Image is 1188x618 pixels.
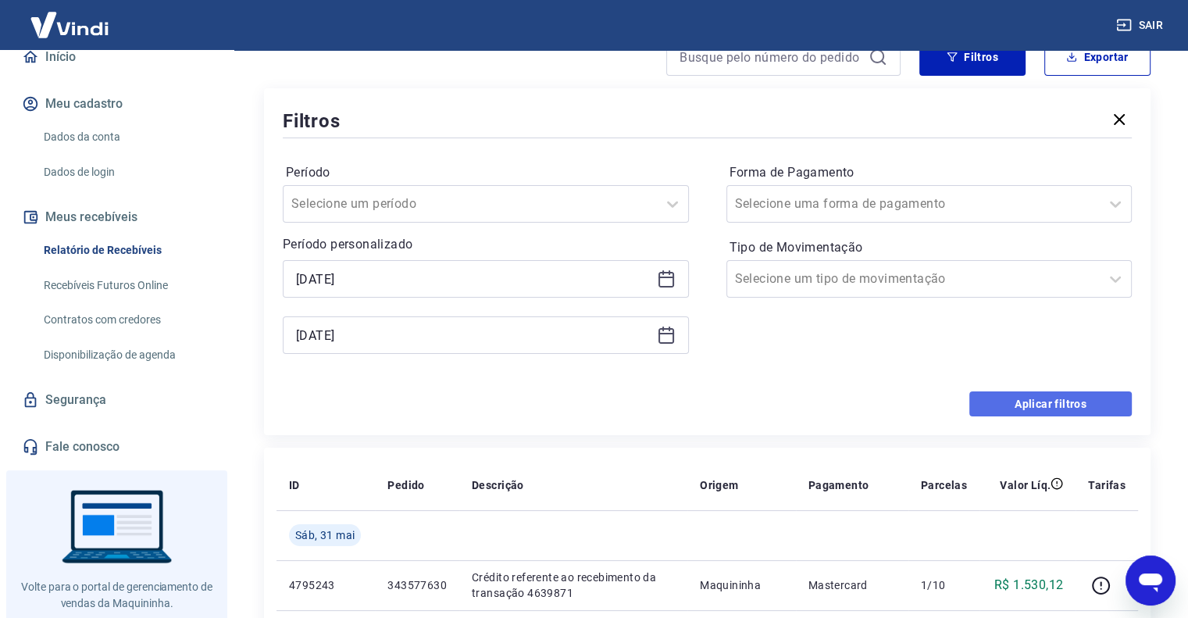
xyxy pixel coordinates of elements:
a: Fale conosco [19,430,215,464]
h5: Filtros [283,109,341,134]
a: Dados de login [37,156,215,188]
a: Disponibilização de agenda [37,339,215,371]
button: Aplicar filtros [969,391,1132,416]
p: Pedido [387,477,424,493]
p: 4795243 [289,577,362,593]
p: Mastercard [808,577,896,593]
p: Valor Líq. [1000,477,1051,493]
p: Origem [700,477,738,493]
label: Tipo de Movimentação [730,238,1129,257]
p: Tarifas [1088,477,1126,493]
button: Meus recebíveis [19,200,215,234]
span: Sáb, 31 mai [295,527,355,543]
p: 1/10 [921,577,967,593]
button: Meu cadastro [19,87,215,121]
label: Forma de Pagamento [730,163,1129,182]
a: Contratos com credores [37,304,215,336]
input: Data final [296,323,651,347]
p: Período personalizado [283,235,689,254]
p: Parcelas [921,477,967,493]
p: Crédito referente ao recebimento da transação 4639871 [472,570,675,601]
a: Segurança [19,383,215,417]
a: Relatório de Recebíveis [37,234,215,266]
button: Exportar [1044,38,1151,76]
input: Busque pelo número do pedido [680,45,862,69]
a: Dados da conta [37,121,215,153]
input: Data inicial [296,267,651,291]
label: Período [286,163,686,182]
a: Início [19,40,215,74]
p: 343577630 [387,577,447,593]
p: ID [289,477,300,493]
iframe: Botão para abrir a janela de mensagens [1126,555,1176,605]
p: R$ 1.530,12 [994,576,1063,595]
p: Maquininha [700,577,783,593]
button: Sair [1113,11,1169,40]
button: Filtros [919,38,1026,76]
p: Pagamento [808,477,869,493]
a: Recebíveis Futuros Online [37,270,215,302]
img: Vindi [19,1,120,48]
p: Descrição [472,477,524,493]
